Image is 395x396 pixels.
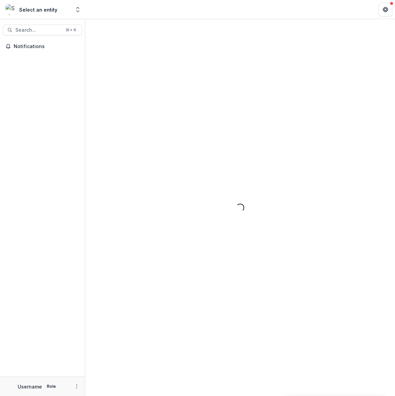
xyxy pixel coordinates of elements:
[15,27,61,33] span: Search...
[73,3,83,16] button: Open entity switcher
[3,25,82,35] button: Search...
[64,26,78,34] div: ⌘ + K
[3,41,82,52] button: Notifications
[73,382,81,391] button: More
[379,3,392,16] button: Get Help
[5,4,16,15] img: Select an entity
[19,6,57,13] div: Select an entity
[45,383,58,390] p: Role
[14,44,79,49] span: Notifications
[18,383,42,390] p: Username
